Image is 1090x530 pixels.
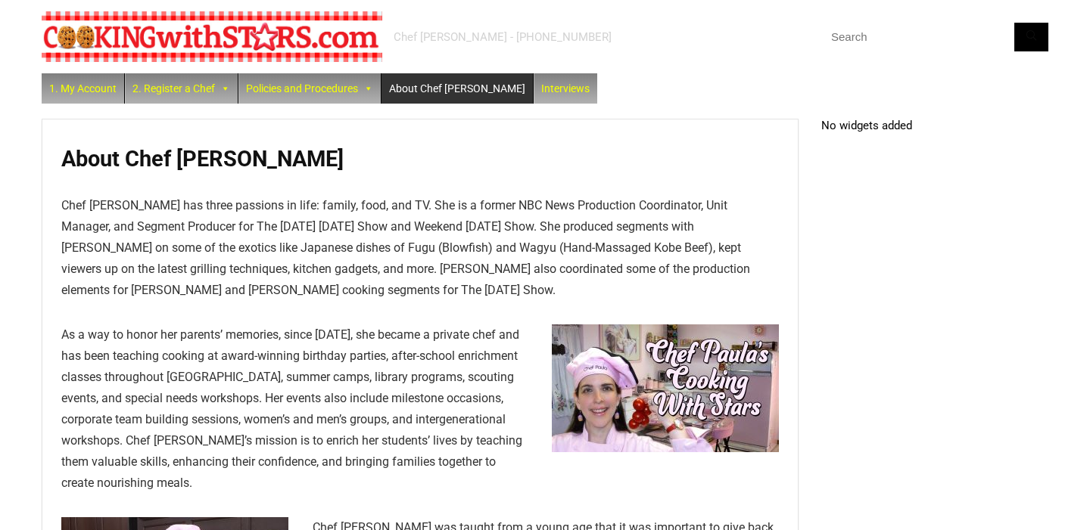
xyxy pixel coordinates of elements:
h1: About Chef [PERSON_NAME] [61,146,779,172]
input: Search [821,23,1048,51]
a: Policies and Procedures [238,73,381,104]
a: Interviews [534,73,597,104]
p: No widgets added [821,119,1048,132]
p: Chef [PERSON_NAME] has three passions in life: family, food, and TV. She is a former NBC News Pro... [61,195,779,301]
img: Chef Paula's Cooking With Stars [42,11,382,62]
p: As a way to honor her parents’ memories, since [DATE], she became a private chef and has been tea... [61,324,779,494]
div: Chef [PERSON_NAME] - [PHONE_NUMBER] [394,29,612,45]
a: 2. Register a Chef [125,73,238,104]
a: 1. My Account [42,73,124,104]
button: Search [1014,23,1048,51]
a: About Chef [PERSON_NAME] [381,73,533,104]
